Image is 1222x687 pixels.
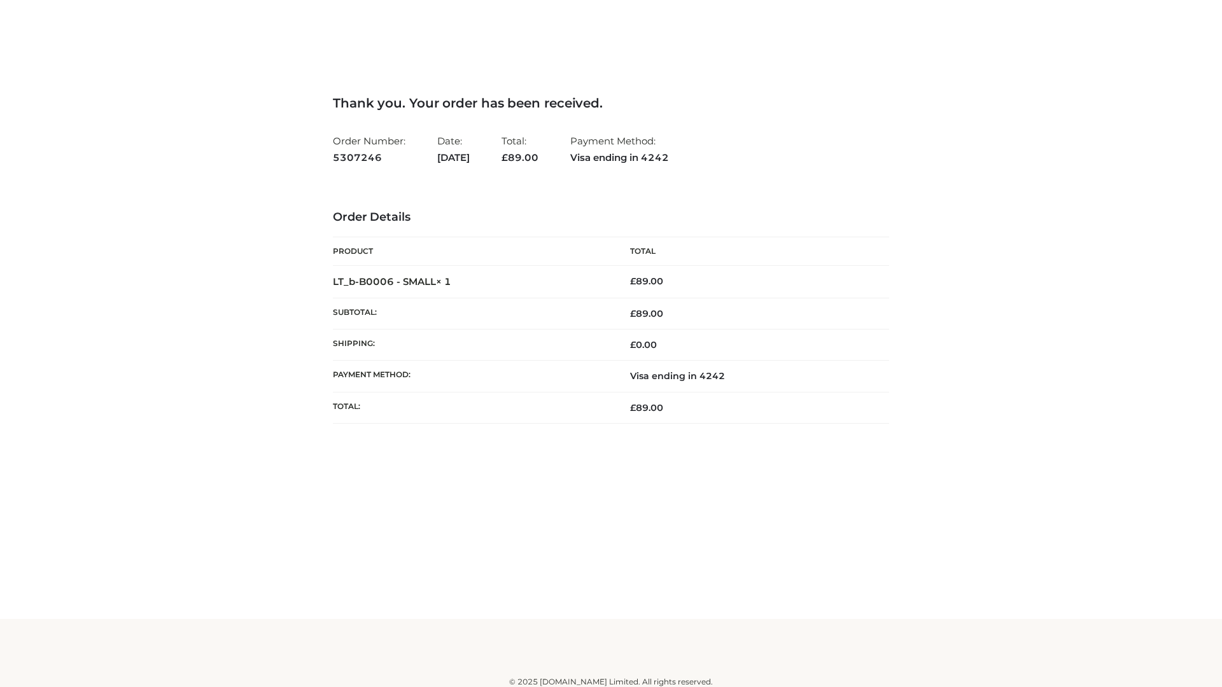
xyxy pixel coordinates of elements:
th: Shipping: [333,330,611,361]
span: £ [502,151,508,163]
span: £ [630,275,636,287]
th: Total [611,237,889,266]
li: Date: [437,130,470,169]
th: Subtotal: [333,298,611,329]
bdi: 89.00 [630,275,663,287]
th: Payment method: [333,361,611,392]
strong: [DATE] [437,149,470,166]
td: Visa ending in 4242 [611,361,889,392]
strong: 5307246 [333,149,405,166]
li: Order Number: [333,130,405,169]
strong: Visa ending in 4242 [570,149,669,166]
span: £ [630,308,636,319]
span: £ [630,339,636,350]
th: Total: [333,392,611,423]
h3: Order Details [333,211,889,225]
span: 89.00 [630,308,663,319]
span: 89.00 [502,151,538,163]
bdi: 0.00 [630,339,657,350]
strong: × 1 [436,275,451,288]
span: 89.00 [630,402,663,413]
strong: LT_b-B0006 - SMALL [333,275,451,288]
th: Product [333,237,611,266]
span: £ [630,402,636,413]
li: Payment Method: [570,130,669,169]
li: Total: [502,130,538,169]
h3: Thank you. Your order has been received. [333,95,889,111]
